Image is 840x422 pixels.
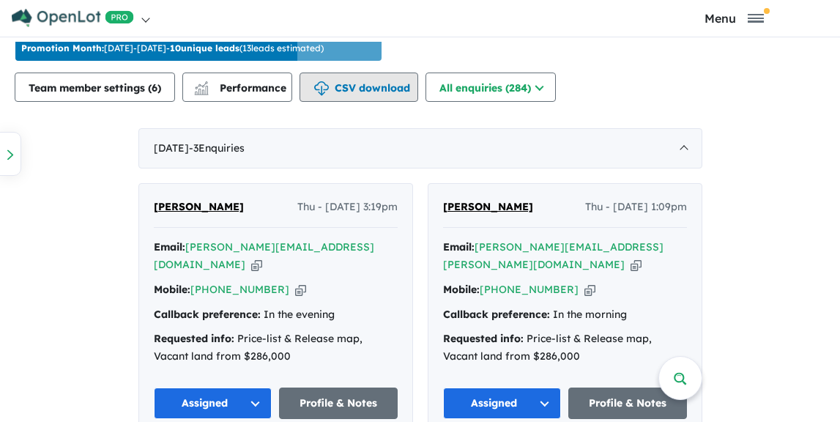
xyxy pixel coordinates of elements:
img: Openlot PRO Logo White [12,9,134,27]
a: [PERSON_NAME] [154,199,244,216]
strong: Email: [154,240,185,253]
button: CSV download [300,73,418,102]
strong: Email: [443,240,475,253]
a: [PHONE_NUMBER] [190,283,289,296]
strong: Requested info: [443,332,524,345]
div: Price-list & Release map, Vacant land from $286,000 [154,330,398,366]
a: [PHONE_NUMBER] [480,283,579,296]
span: - 3 Enquir ies [189,141,245,155]
div: Price-list & Release map, Vacant land from $286,000 [443,330,687,366]
span: Thu - [DATE] 3:19pm [297,199,398,216]
span: [PERSON_NAME] [443,200,533,213]
strong: Requested info: [154,332,234,345]
span: Thu - [DATE] 1:09pm [585,199,687,216]
button: Toggle navigation [632,11,836,25]
a: [PERSON_NAME][EMAIL_ADDRESS][DOMAIN_NAME] [154,240,374,271]
button: Performance [182,73,292,102]
strong: Mobile: [154,283,190,296]
span: [PERSON_NAME] [154,200,244,213]
div: In the morning [443,306,687,324]
button: Copy [631,257,642,273]
button: Copy [584,282,595,297]
div: In the evening [154,306,398,324]
button: All enquiries (284) [425,73,556,102]
button: Assigned [443,388,562,419]
b: 10 unique leads [170,42,239,53]
button: Copy [251,257,262,273]
span: 6 [152,81,157,95]
button: Assigned [154,388,272,419]
strong: Callback preference: [443,308,550,321]
p: [DATE] - [DATE] - ( 13 leads estimated) [21,42,324,55]
a: Profile & Notes [279,388,398,419]
strong: Callback preference: [154,308,261,321]
b: Promotion Month: [21,42,104,53]
span: Performance [196,81,286,95]
img: download icon [314,81,329,96]
a: [PERSON_NAME][EMAIL_ADDRESS][PERSON_NAME][DOMAIN_NAME] [443,240,664,271]
div: [DATE] [138,128,702,169]
a: Profile & Notes [568,388,687,419]
strong: Mobile: [443,283,480,296]
button: Team member settings (6) [15,73,175,102]
img: bar-chart.svg [194,86,209,95]
img: line-chart.svg [195,81,208,89]
button: Copy [295,282,306,297]
a: [PERSON_NAME] [443,199,533,216]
